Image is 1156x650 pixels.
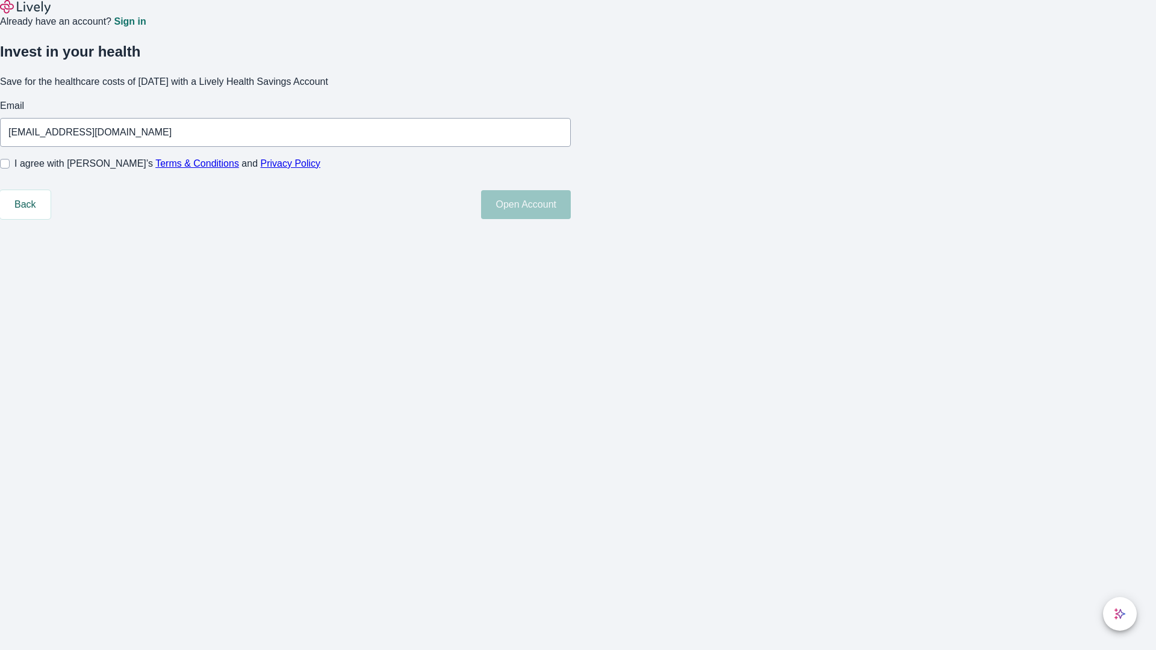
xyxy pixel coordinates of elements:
a: Sign in [114,17,146,26]
span: I agree with [PERSON_NAME]’s and [14,156,320,171]
a: Privacy Policy [261,158,321,169]
a: Terms & Conditions [155,158,239,169]
button: chat [1103,597,1137,631]
svg: Lively AI Assistant [1114,608,1126,620]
